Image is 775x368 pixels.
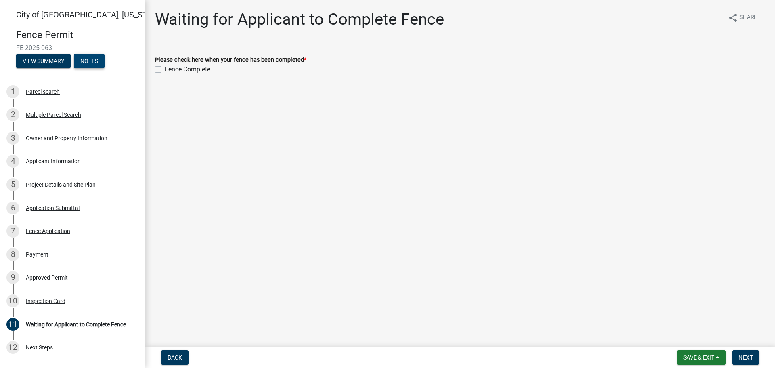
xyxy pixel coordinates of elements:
button: Notes [74,54,105,68]
wm-modal-confirm: Notes [74,58,105,65]
div: 5 [6,178,19,191]
label: Fence Complete [165,65,210,74]
div: 8 [6,248,19,261]
div: 10 [6,294,19,307]
div: Fence Application [26,228,70,234]
div: Owner and Property Information [26,135,107,141]
div: 2 [6,108,19,121]
i: share [728,13,738,23]
div: 9 [6,271,19,284]
div: Project Details and Site Plan [26,182,96,187]
div: Applicant Information [26,158,81,164]
div: Application Submittal [26,205,80,211]
div: Payment [26,252,48,257]
button: Next [732,350,759,365]
div: Inspection Card [26,298,65,304]
div: 3 [6,132,19,145]
div: 6 [6,202,19,214]
div: 7 [6,225,19,238]
label: Please check here when your fence has been completed [155,57,306,63]
button: Back [161,350,189,365]
span: Share [739,13,757,23]
button: View Summary [16,54,71,68]
span: City of [GEOGRAPHIC_DATA], [US_STATE] [16,10,163,19]
div: 12 [6,341,19,354]
wm-modal-confirm: Summary [16,58,71,65]
div: Parcel search [26,89,60,95]
span: Back [168,354,182,361]
span: Next [739,354,753,361]
div: Approved Permit [26,275,68,280]
div: 11 [6,318,19,331]
h4: Fence Permit [16,29,139,41]
div: Multiple Parcel Search [26,112,81,118]
div: 4 [6,155,19,168]
div: 1 [6,85,19,98]
span: Save & Exit [683,354,714,361]
h1: Waiting for Applicant to Complete Fence [155,10,444,29]
div: Waiting for Applicant to Complete Fence [26,322,126,327]
button: shareShare [722,10,764,25]
span: FE-2025-063 [16,44,129,52]
button: Save & Exit [677,350,726,365]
